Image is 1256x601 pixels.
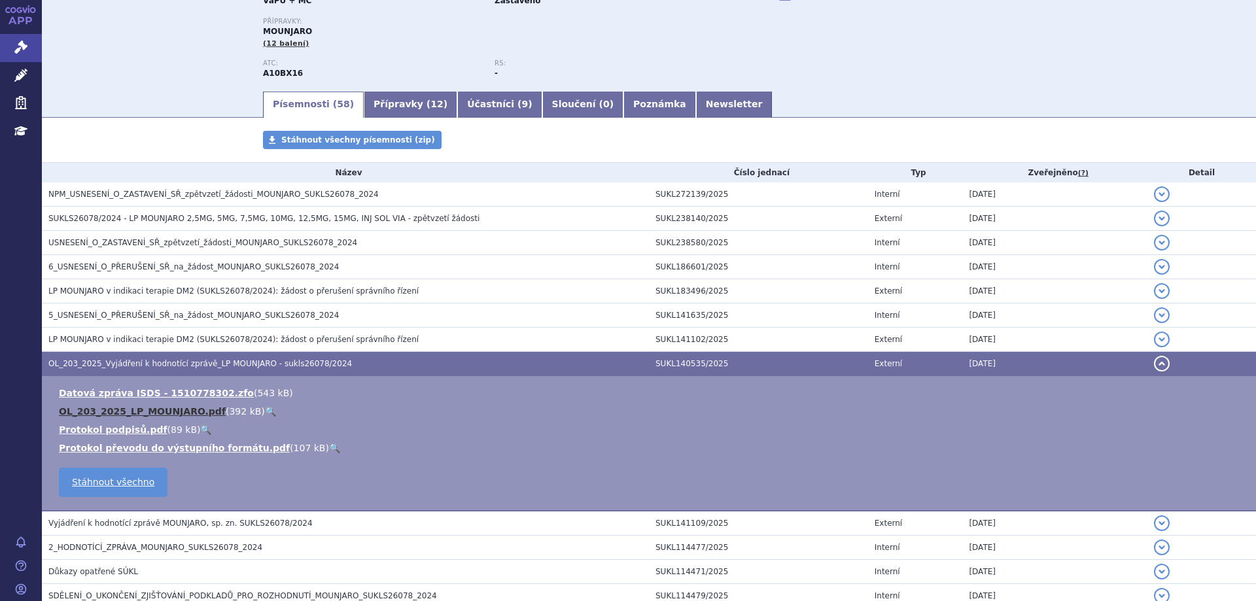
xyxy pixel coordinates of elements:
[1154,540,1170,555] button: detail
[48,214,480,223] span: SUKLS26078/2024 - LP MOUNJARO 2,5MG, 5MG, 7,5MG, 10MG, 12,5MG, 15MG, INJ SOL VIA - zpětvzetí žádosti
[48,519,313,528] span: Vyjádření k hodnotící zprávě MOUNJARO, sp. zn. SUKLS26078/2024
[263,60,481,67] p: ATC:
[875,190,900,199] span: Interní
[649,511,868,536] td: SUKL141109/2025
[649,255,868,279] td: SUKL186601/2025
[495,60,713,67] p: RS:
[171,424,197,435] span: 89 kB
[430,99,443,109] span: 12
[263,69,303,78] strong: TIRZEPATID
[48,190,379,199] span: NPM_USNESENÍ_O_ZASTAVENÍ_SŘ_zpětvzetí_žádosti_MOUNJARO_SUKLS26078_2024
[649,231,868,255] td: SUKL238580/2025
[200,424,211,435] a: 🔍
[875,519,902,528] span: Externí
[263,18,726,26] p: Přípravky:
[649,163,868,182] th: Číslo jednací
[48,359,352,368] span: OL_203_2025_Vyjádření k hodnotící zprávě_LP MOUNJARO - sukls26078/2024
[962,255,1147,279] td: [DATE]
[649,207,868,231] td: SUKL238140/2025
[1154,259,1170,275] button: detail
[59,424,167,435] a: Protokol podpisů.pdf
[875,567,900,576] span: Interní
[962,511,1147,536] td: [DATE]
[257,388,289,398] span: 543 kB
[59,443,290,453] a: Protokol převodu do výstupního formátu.pdf
[875,591,900,600] span: Interní
[875,238,900,247] span: Interní
[649,303,868,328] td: SUKL141635/2025
[59,386,1243,400] li: ( )
[696,92,773,118] a: Newsletter
[59,405,1243,418] li: ( )
[875,286,902,296] span: Externí
[59,441,1243,455] li: ( )
[962,352,1147,376] td: [DATE]
[263,39,309,48] span: (12 balení)
[875,311,900,320] span: Interní
[542,92,623,118] a: Sloučení (0)
[48,591,437,600] span: SDĚLENÍ_O_UKONČENÍ_ZJIŠŤOVÁNÍ_PODKLADŮ_PRO_ROZHODNUTÍ_MOUNJARO_SUKLS26078_2024
[48,286,419,296] span: LP MOUNJARO v indikaci terapie DM2 (SUKLS26078/2024): žádost o přerušení správního řízení
[962,303,1147,328] td: [DATE]
[48,262,339,271] span: 6_USNESENÍ_O_PŘERUŠENÍ_SŘ_na_žádost_MOUNJARO_SUKLS26078_2024
[337,99,349,109] span: 58
[962,328,1147,352] td: [DATE]
[48,567,138,576] span: Důkazy opatřené SÚKL
[649,182,868,207] td: SUKL272139/2025
[1154,332,1170,347] button: detail
[59,423,1243,436] li: ( )
[1147,163,1256,182] th: Detail
[281,135,435,145] span: Stáhnout všechny písemnosti (zip)
[1154,307,1170,323] button: detail
[59,388,254,398] a: Datová zpráva ISDS - 1510778302.zfo
[59,468,167,497] a: Stáhnout všechno
[48,543,262,552] span: 2_HODNOTÍCÍ_ZPRÁVA_MOUNJARO_SUKLS26078_2024
[521,99,528,109] span: 9
[962,207,1147,231] td: [DATE]
[1078,169,1089,178] abbr: (?)
[875,335,902,344] span: Externí
[875,359,902,368] span: Externí
[603,99,610,109] span: 0
[48,238,357,247] span: USNESENÍ_O_ZASTAVENÍ_SŘ_zpětvzetí_žádosti_MOUNJARO_SUKLS26078_2024
[623,92,696,118] a: Poznámka
[1154,186,1170,202] button: detail
[263,92,364,118] a: Písemnosti (58)
[457,92,542,118] a: Účastníci (9)
[649,328,868,352] td: SUKL141102/2025
[265,406,276,417] a: 🔍
[649,560,868,584] td: SUKL114471/2025
[1154,211,1170,226] button: detail
[649,352,868,376] td: SUKL140535/2025
[1154,235,1170,250] button: detail
[962,163,1147,182] th: Zveřejněno
[329,443,340,453] a: 🔍
[962,231,1147,255] td: [DATE]
[364,92,457,118] a: Přípravky (12)
[42,163,649,182] th: Název
[1154,356,1170,371] button: detail
[962,182,1147,207] td: [DATE]
[1154,564,1170,579] button: detail
[875,214,902,223] span: Externí
[962,560,1147,584] td: [DATE]
[495,69,498,78] strong: -
[294,443,326,453] span: 107 kB
[229,406,261,417] span: 392 kB
[59,406,226,417] a: OL_203_2025_LP_MOUNJARO.pdf
[962,279,1147,303] td: [DATE]
[263,27,312,36] span: MOUNJARO
[875,543,900,552] span: Interní
[875,262,900,271] span: Interní
[649,536,868,560] td: SUKL114477/2025
[48,335,419,344] span: LP MOUNJARO v indikaci terapie DM2 (SUKLS26078/2024): žádost o přerušení správního řízení
[263,131,442,149] a: Stáhnout všechny písemnosti (zip)
[868,163,963,182] th: Typ
[1154,283,1170,299] button: detail
[649,279,868,303] td: SUKL183496/2025
[1154,515,1170,531] button: detail
[962,536,1147,560] td: [DATE]
[48,311,339,320] span: 5_USNESENÍ_O_PŘERUŠENÍ_SŘ_na_žádost_MOUNJARO_SUKLS26078_2024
